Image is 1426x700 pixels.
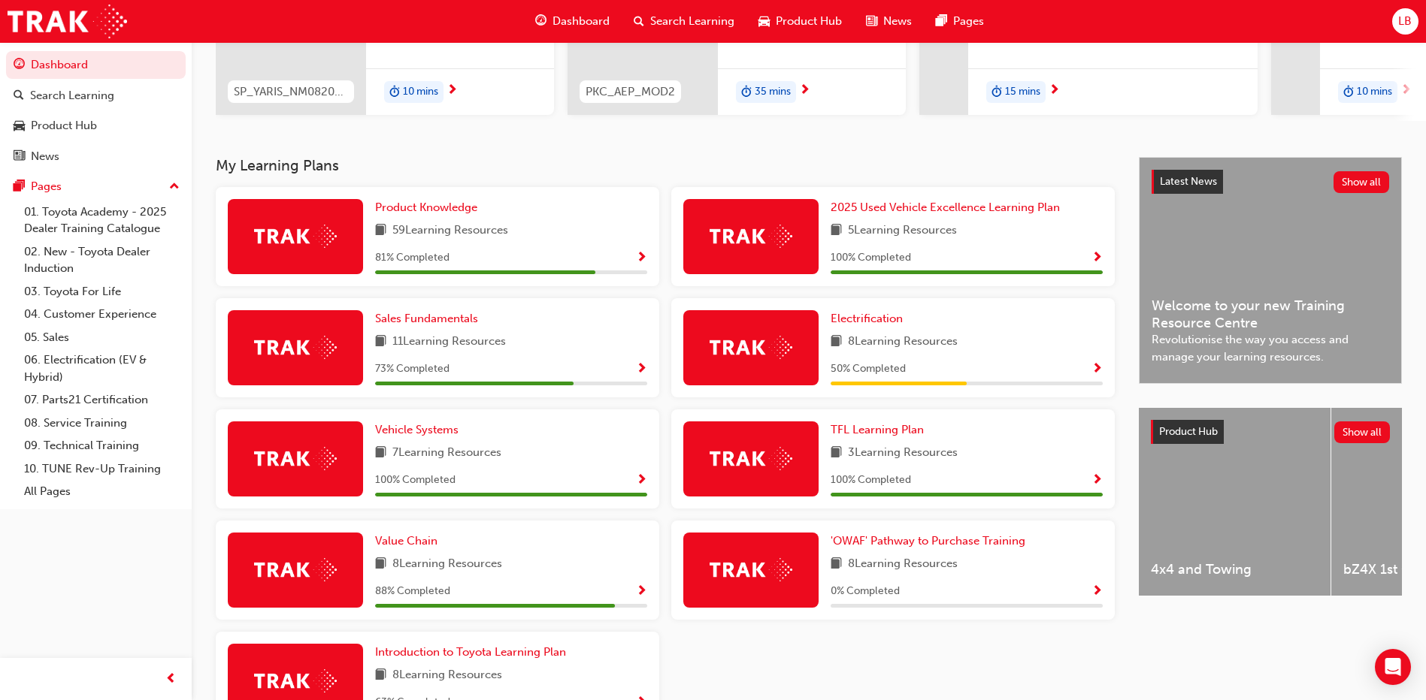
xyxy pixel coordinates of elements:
[375,666,386,685] span: book-icon
[6,51,186,79] a: Dashboard
[254,669,337,692] img: Trak
[216,157,1115,174] h3: My Learning Plans
[1159,425,1218,438] span: Product Hub
[254,558,337,581] img: Trak
[831,361,906,378] span: 50 % Completed
[14,119,25,133] span: car-icon
[848,444,958,463] span: 3 Learning Resources
[831,533,1031,550] a: 'OWAF' Pathway to Purchase Training
[1151,561,1319,578] span: 4x4 and Towing
[1091,585,1103,599] span: Show Progress
[1139,157,1402,384] a: Latest NewsShow allWelcome to your new Training Resource CentreRevolutionise the way you access a...
[848,333,958,352] span: 8 Learning Resources
[18,280,186,303] a: 03. Toyota For Life
[636,582,647,601] button: Show Progress
[375,249,450,267] span: 81 % Completed
[636,474,647,487] span: Show Progress
[234,83,348,101] span: SP_YARIS_NM0820_EL_05
[165,670,177,689] span: prev-icon
[1357,83,1392,101] span: 10 mins
[883,13,912,30] span: News
[18,457,186,481] a: 10. TUNE Rev-Up Training
[776,13,842,30] span: Product Hub
[375,222,386,240] span: book-icon
[1152,170,1389,194] a: Latest NewsShow all
[375,361,450,378] span: 73 % Completed
[375,444,386,463] span: book-icon
[392,666,502,685] span: 8 Learning Resources
[710,558,792,581] img: Trak
[831,222,842,240] span: book-icon
[403,83,438,101] span: 10 mins
[392,222,508,240] span: 59 Learning Resources
[636,585,647,599] span: Show Progress
[848,555,958,574] span: 8 Learning Resources
[831,421,930,439] a: TFL Learning Plan
[31,117,97,134] div: Product Hub
[586,83,675,101] span: PKC_AEP_MOD2
[1091,360,1103,379] button: Show Progress
[636,360,647,379] button: Show Progress
[1160,175,1217,188] span: Latest News
[924,6,996,37] a: pages-iconPages
[375,534,437,548] span: Value Chain
[6,112,186,140] a: Product Hub
[1375,649,1411,685] div: Open Intercom Messenger
[254,336,337,359] img: Trak
[746,6,854,37] a: car-iconProduct Hub
[6,143,186,170] a: News
[392,555,502,574] span: 8 Learning Resources
[831,333,842,352] span: book-icon
[375,645,566,659] span: Introduction to Toyota Learning Plan
[375,423,459,436] span: Vehicle Systems
[31,178,62,195] div: Pages
[375,533,444,550] a: Value Chain
[6,173,186,201] button: Pages
[831,312,903,325] span: Electrification
[710,336,792,359] img: Trak
[992,83,1002,102] span: duration-icon
[18,201,186,240] a: 01. Toyota Academy - 2025 Dealer Training Catalogue
[375,555,386,574] span: book-icon
[710,225,792,248] img: Trak
[1152,331,1389,365] span: Revolutionise the way you access and manage your learning resources.
[1091,471,1103,490] button: Show Progress
[1152,297,1389,331] span: Welcome to your new Training Resource Centre
[14,89,24,103] span: search-icon
[30,87,114,104] div: Search Learning
[1343,83,1354,102] span: duration-icon
[848,222,957,240] span: 5 Learning Resources
[14,180,25,194] span: pages-icon
[636,252,647,265] span: Show Progress
[18,434,186,457] a: 09. Technical Training
[392,333,506,352] span: 11 Learning Resources
[18,480,186,503] a: All Pages
[6,48,186,173] button: DashboardSearch LearningProduct HubNews
[18,348,186,388] a: 06. Electrification (EV & Hybrid)
[375,201,477,214] span: Product Knowledge
[375,644,572,661] a: Introduction to Toyota Learning Plan
[389,83,400,102] span: duration-icon
[710,447,792,470] img: Trak
[1334,421,1391,443] button: Show all
[254,225,337,248] img: Trak
[375,472,456,489] span: 100 % Completed
[866,12,877,31] span: news-icon
[636,471,647,490] button: Show Progress
[375,421,465,439] a: Vehicle Systems
[650,13,734,30] span: Search Learning
[392,444,501,463] span: 7 Learning Resources
[254,447,337,470] img: Trak
[1392,8,1418,35] button: LB
[831,534,1025,548] span: 'OWAF' Pathway to Purchase Training
[636,363,647,376] span: Show Progress
[375,312,478,325] span: Sales Fundamentals
[1091,474,1103,487] span: Show Progress
[831,583,900,600] span: 0 % Completed
[936,12,947,31] span: pages-icon
[741,83,752,102] span: duration-icon
[1334,171,1390,193] button: Show all
[375,199,483,216] a: Product Knowledge
[1091,249,1103,267] button: Show Progress
[854,6,924,37] a: news-iconNews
